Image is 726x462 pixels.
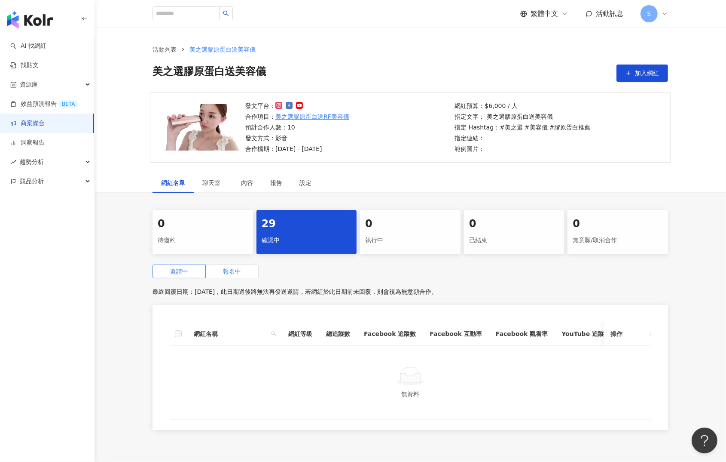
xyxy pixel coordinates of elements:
[271,331,276,336] span: search
[573,217,663,231] div: 0
[245,101,349,111] p: 發文平台：
[275,112,349,121] a: 美之選膠原蛋白送RF美容儀
[525,123,548,132] p: #美容儀
[245,144,349,154] p: 合作檔期：[DATE] - [DATE]
[635,70,659,77] span: 加入網紅
[596,9,623,18] span: 活動訊息
[10,139,45,147] a: 洞察報告
[158,233,248,248] div: 待邀約
[604,322,651,346] th: 操作
[194,329,268,339] span: 網紅名稱
[245,112,349,121] p: 合作項目：
[357,322,423,346] th: Facebook 追蹤數
[455,133,591,143] p: 指定連結：
[10,159,16,165] span: rise
[573,233,663,248] div: 無意願/取消合作
[455,112,591,121] p: 指定文字： 美之選膠原蛋白送美容儀
[500,123,523,132] p: #美之選
[223,268,241,275] span: 報名中
[223,10,229,16] span: search
[469,217,559,231] div: 0
[281,322,319,346] th: 網紅等級
[270,178,282,188] div: 報告
[489,322,555,346] th: Facebook 觀看率
[10,100,78,108] a: 效益預測報告BETA
[455,101,591,111] p: 網紅預算：$6,000 / 人
[245,133,349,143] p: 發文方式：影音
[20,152,44,172] span: 趨勢分析
[153,285,668,298] p: 最終回覆日期：[DATE]，此日期過後將無法再發送邀請，若網紅於此日期前未回覆，則會視為無意願合作。
[10,42,46,50] a: searchAI 找網紅
[262,217,352,231] div: 29
[299,178,311,188] div: 設定
[202,180,224,186] span: 聊天室
[531,9,558,18] span: 繁體中文
[153,65,266,82] span: 美之選膠原蛋白送美容儀
[170,268,188,275] span: 邀請中
[469,233,559,248] div: 已結束
[365,233,455,248] div: 執行中
[555,322,617,346] th: YouTube 追蹤數
[616,65,668,82] button: 加入網紅
[10,61,39,70] a: 找貼文
[158,217,248,231] div: 0
[20,75,38,94] span: 資源庫
[455,123,591,132] p: 指定 Hashtag：
[245,123,349,132] p: 預計合作人數：10
[10,119,45,128] a: 商案媒合
[161,178,185,188] div: 網紅名單
[20,172,44,191] span: 競品分析
[692,428,717,453] iframe: Help Scout Beacon - Open
[159,104,243,151] img: 美之選膠原蛋白送RF美容儀
[269,327,278,340] span: search
[241,178,253,188] div: 內容
[647,9,651,18] span: S
[151,45,178,54] a: 活動列表
[262,233,352,248] div: 確認中
[365,217,455,231] div: 0
[189,46,256,53] span: 美之選膠原蛋白送美容儀
[180,389,641,399] div: 無資料
[455,144,591,154] p: 範例圖片：
[319,322,357,346] th: 總追蹤數
[549,123,591,132] p: #膠原蛋白推薦
[7,11,53,28] img: logo
[423,322,488,346] th: Facebook 互動率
